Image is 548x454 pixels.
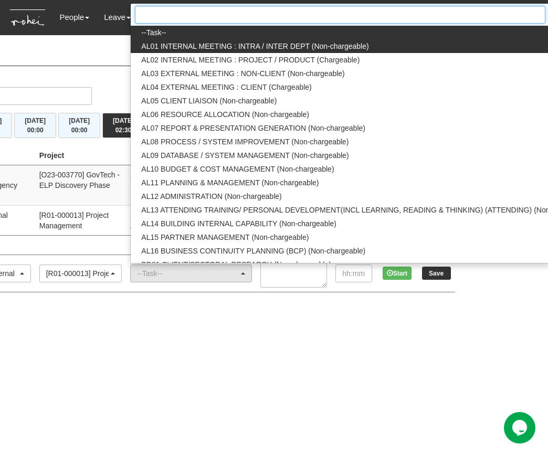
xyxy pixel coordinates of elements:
span: AL12 ADMINISTRATION (Non-chargeable) [141,191,281,202]
span: AL01 INTERNAL MEETING : INTRA / INTER DEPT (Non-chargeable) [141,41,368,51]
span: --Task-- [141,27,166,38]
span: 02:30 [115,126,132,134]
span: AL09 DATABASE / SYSTEM MANAGEMENT (Non-chargeable) [141,150,349,161]
td: AL01 INTERNAL MEETING : INTRA / INTER DEPT (Non-chargeable) [126,205,256,235]
button: [DATE]00:00 [14,113,56,138]
span: AL05 CLIENT LIAISON (Non-chargeable) [141,96,277,106]
input: Save [422,267,451,280]
button: [R01-000013] Project Management [39,265,122,282]
a: People [59,5,89,29]
span: AL15 PARTNER MANAGEMENT (Non-chargeable) [141,232,309,242]
span: AL03 EXTERNAL MEETING : NON-CLIENT (Non-chargeable) [141,68,344,79]
span: AL14 BUILDING INTERNAL CAPABILITY (Non-chargeable) [141,218,336,229]
iframe: chat widget [504,412,538,444]
span: AL10 BUDGET & COST MANAGEMENT (Non-chargeable) [141,164,334,174]
div: --Task-- [137,268,239,279]
span: 00:00 [71,126,88,134]
input: Search [135,6,545,24]
button: [DATE]00:00 [58,113,100,138]
span: 00:00 [27,126,44,134]
span: BD01 CLIENT/SECTORAL RESEARCH (Non-chargeable) [141,259,331,270]
th: Project [35,146,127,165]
td: AL12 ADMINISTRATION (Non-chargeable) [126,165,256,205]
span: AL11 PLANNING & MANAGEMENT (Non-chargeable) [141,177,319,188]
button: Start [383,267,412,280]
div: [R01-000013] Project Management [46,268,109,279]
span: AL06 RESOURCE ALLOCATION (Non-chargeable) [141,109,309,120]
span: AL16 BUSINESS CONTINUITY PLANNING (BCP) (Non-chargeable) [141,246,365,256]
span: AL07 REPORT & PRESENTATION GENERATION (Non-chargeable) [141,123,365,133]
td: [O23-003770] GovTech - ELP Discovery Phase [35,165,127,205]
span: AL04 EXTERNAL MEETING : CLIENT (Chargeable) [141,82,311,92]
button: --Task-- [130,265,252,282]
a: Leave [104,5,131,29]
button: [DATE]02:30 [102,113,144,138]
input: hh:mm [335,265,372,282]
th: Project Task [126,146,256,165]
span: AL02 INTERNAL MEETING : PROJECT / PRODUCT (Chargeable) [141,55,360,65]
td: [R01-000013] Project Management [35,205,127,235]
span: AL08 PROCESS / SYSTEM IMPROVEMENT (Non-chargeable) [141,136,349,147]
